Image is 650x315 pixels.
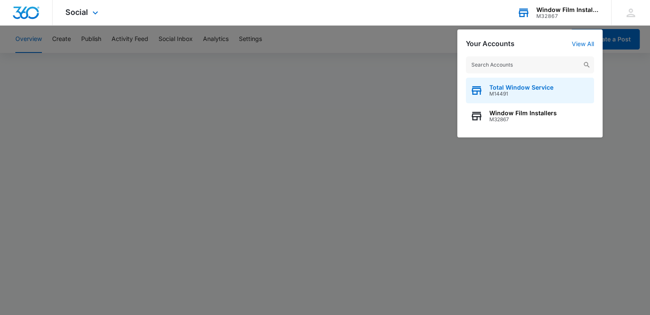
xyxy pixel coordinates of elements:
h2: Your Accounts [466,40,515,48]
span: M14491 [489,91,553,97]
a: View All [572,40,594,47]
button: Total Window ServiceM14491 [466,78,594,103]
span: Window Film Installers [489,110,557,117]
span: Social [65,8,88,17]
span: M32867 [489,117,557,122]
span: Total Window Service [489,84,553,91]
button: Window Film InstallersM32867 [466,103,594,129]
input: Search Accounts [466,56,594,73]
div: account name [536,6,599,13]
div: account id [536,13,599,19]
